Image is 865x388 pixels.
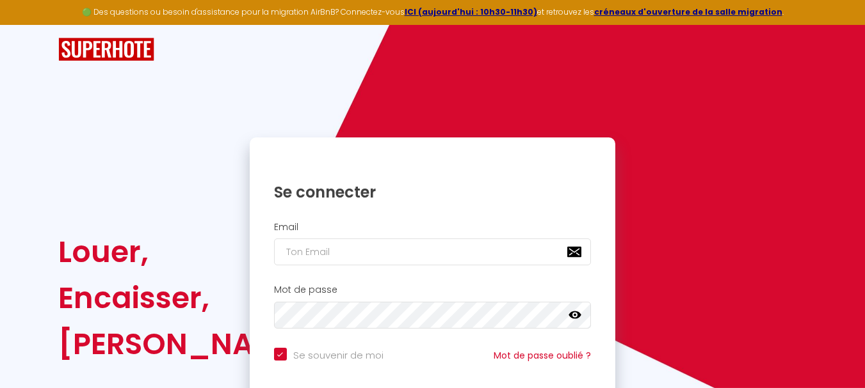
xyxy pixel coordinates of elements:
[274,222,592,233] h2: Email
[58,321,318,367] div: [PERSON_NAME].
[594,6,782,17] a: créneaux d'ouverture de la salle migration
[494,349,591,362] a: Mot de passe oublié ?
[405,6,537,17] a: ICI (aujourd'hui : 10h30-11h30)
[58,275,318,321] div: Encaisser,
[274,238,592,265] input: Ton Email
[274,284,592,295] h2: Mot de passe
[274,182,592,202] h1: Se connecter
[58,229,318,275] div: Louer,
[58,38,154,61] img: SuperHote logo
